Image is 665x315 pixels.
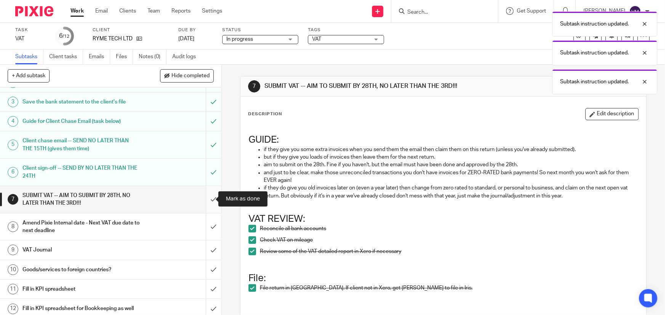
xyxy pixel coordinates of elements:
[264,153,638,161] p: but if they give you loads of invoices then leave them for the next return.
[264,146,638,153] p: if they give you some extra invoices when you send them the email then claim them on this return ...
[178,27,213,33] label: Due by
[49,49,83,64] a: Client tasks
[260,225,638,232] p: Reconcile all bank accounts
[178,36,194,41] span: [DATE]
[260,236,638,244] p: Check VAT on mileage
[560,49,629,57] p: Subtask instruction updated.
[264,184,638,200] p: if they do give you old invoices later on (even a year later) then change from zero rated to stan...
[22,244,139,256] h1: VAT Journal
[8,284,18,294] div: 11
[93,27,169,33] label: Client
[22,303,139,314] h1: Fill in KPI spreadsheet for Bookkeeping as well
[8,194,18,205] div: 7
[171,7,191,15] a: Reports
[8,167,18,178] div: 6
[308,27,384,33] label: Tags
[222,27,298,33] label: Status
[71,7,84,15] a: Work
[248,111,282,117] p: Description
[63,34,70,38] small: /12
[264,161,638,169] p: aim to submit on the 28th. Fine if you haven't, but the email must have been done and approved by...
[8,245,18,255] div: 9
[15,49,43,64] a: Subtasks
[22,283,139,295] h1: Fill in KPI spreadsheet
[139,49,167,64] a: Notes (0)
[560,78,629,86] p: Subtask instruction updated.
[202,7,222,15] a: Settings
[264,169,638,185] p: and just to be clear, make those unreconciled transactions you don't have invoices for ZERO-RATED...
[226,37,253,42] span: In progress
[22,96,139,108] h1: Save the bank statement to the client's file
[260,248,638,255] p: Review some of the VAT detailed report in Xero if necessary
[22,135,139,154] h1: Client chase email -- SEND NO LATER THAN THE 15TH (gives them time)
[89,49,110,64] a: Emails
[22,162,139,182] h1: Client sign-off -- SEND BY NO LATER THAN THE 24TH
[95,7,108,15] a: Email
[22,190,139,209] h1: SUBMIT VAT -- AIM TO SUBMIT BY 28TH, NO LATER THAN THE 3RD!!!
[585,108,639,120] button: Edit description
[8,221,18,232] div: 8
[312,37,321,42] span: VAT
[15,27,46,33] label: Task
[147,7,160,15] a: Team
[248,80,260,92] div: 7
[248,272,638,284] h1: File:
[260,284,638,292] p: File return in [GEOGRAPHIC_DATA]. If client not in Xero, get [PERSON_NAME] to file in Iris.
[119,7,136,15] a: Clients
[8,140,18,150] div: 5
[8,304,18,314] div: 12
[15,6,53,16] img: Pixie
[248,134,638,146] h1: GUIDE:
[264,82,460,90] h1: SUBMIT VAT -- AIM TO SUBMIT BY 28TH, NO LATER THAN THE 3RD!!!
[8,69,50,82] button: + Add subtask
[22,264,139,275] h1: Goods/services to foreign countries?
[59,32,70,40] div: 6
[8,264,18,275] div: 10
[93,35,133,43] p: RYME TECH LTD
[22,116,139,127] h1: Guide for Client Chase Email (task below)
[171,73,210,79] span: Hide completed
[629,5,641,17] img: svg%3E
[560,20,629,28] p: Subtask instruction updated.
[172,49,202,64] a: Audit logs
[15,35,46,43] div: VAT
[22,217,139,237] h1: Amend Pixie Internal date - Next VAT due date to next deadline
[116,49,133,64] a: Files
[8,116,18,127] div: 4
[160,69,214,82] button: Hide completed
[8,97,18,107] div: 3
[248,213,638,225] h1: VAT REVIEW:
